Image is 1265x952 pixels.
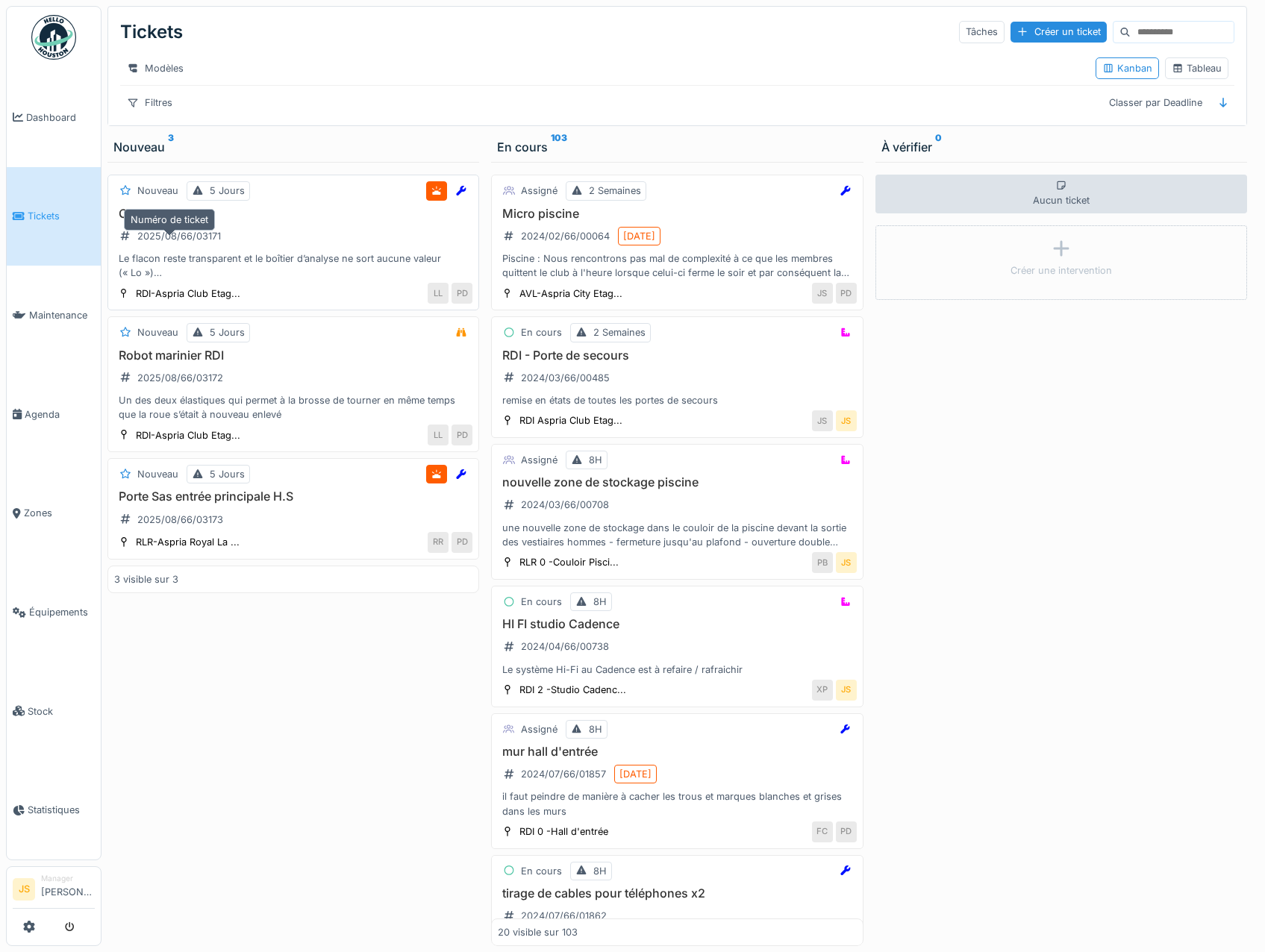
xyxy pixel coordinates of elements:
div: Le flacon reste transparent et le boîtier d’analyse ne sort aucune valeur (« Lo ») Appel maintena... [114,251,472,280]
div: JS [836,680,857,701]
div: RLR-Aspria Royal La ... [136,535,240,549]
div: Assigné [521,453,557,467]
div: En cours [521,325,562,339]
div: FC [812,821,833,842]
a: Stock [7,662,101,761]
h3: tirage de cables pour téléphones x2 [498,886,856,901]
div: En cours [497,138,857,156]
h3: Micro piscine [498,207,856,221]
div: Créer un ticket [1011,22,1107,42]
div: JS [836,552,857,573]
h3: mur hall d'entrée [498,745,856,759]
h3: nouvelle zone de stockage piscine [498,475,856,489]
div: RDI 0 -Hall d'entrée [519,824,608,839]
div: Piscine : Nous rencontrons pas mal de complexité à ce que les membres quittent le club à l'heure ... [498,251,856,280]
div: 8H [593,864,607,878]
div: une nouvelle zone de stockage dans le couloir de la piscine devant la sortie des vestiaires homme... [498,521,856,549]
div: [DATE] [623,229,655,243]
div: 5 Jours [210,325,245,339]
div: Assigné [521,722,557,736]
div: Un des deux élastiques qui permet à la brosse de tourner en même temps que la roue s’était à nouv... [114,393,472,422]
a: Zones [7,464,101,563]
div: Créer une intervention [1011,263,1112,278]
div: 2024/04/66/00738 [521,639,609,654]
div: 20 visible sur 103 [498,925,578,939]
span: Stock [28,704,95,718]
div: RLR 0 -Couloir Pisci... [519,555,619,569]
div: Kanban [1102,61,1152,75]
span: Maintenance [29,308,95,322]
img: Badge_color-CXgf-gQk.svg [31,15,76,60]
sup: 3 [168,138,174,156]
div: il faut peindre de manière à cacher les trous et marques blanches et grises dans les murs [498,789,856,818]
span: Dashboard [26,110,95,125]
sup: 0 [935,138,942,156]
div: 2024/03/66/00485 [521,371,610,385]
div: 2025/08/66/03171 [137,229,221,243]
div: 2025/08/66/03172 [137,371,223,385]
h3: RDI - Porte de secours [498,348,856,363]
h3: HI FI studio Cadence [498,617,856,631]
div: 8H [593,595,607,609]
div: Le système Hi-Fi au Cadence est à refaire / rafraichir [498,663,856,677]
div: PB [812,552,833,573]
div: RDI-Aspria Club Etag... [136,286,240,301]
div: Nouveau [137,184,178,198]
div: Classer par Deadline [1102,92,1209,113]
div: 8H [589,722,602,736]
div: 5 Jours [210,184,245,198]
div: XP [812,680,833,701]
div: Manager [41,873,95,884]
div: 5 Jours [210,467,245,481]
span: Statistiques [28,803,95,817]
div: En cours [521,595,562,609]
a: Dashboard [7,68,101,167]
sup: 103 [551,138,567,156]
div: 2024/03/66/00708 [521,498,609,512]
div: RDI Aspria Club Etag... [519,413,622,428]
span: Agenda [25,407,95,422]
div: Modèles [120,57,190,79]
div: Numéro de ticket [124,209,215,231]
div: 2024/02/66/00064 [521,229,610,243]
div: 8H [589,453,602,467]
div: RR [428,532,449,553]
div: LL [428,425,449,445]
div: RDI-Aspria Club Etag... [136,428,240,442]
div: Tableau [1172,61,1222,75]
div: 2024/07/66/01857 [521,767,606,781]
div: PD [452,283,472,304]
div: JS [836,410,857,431]
div: Tâches [959,21,1005,43]
div: Nouveau [137,467,178,481]
div: PD [836,821,857,842]
a: Statistiques [7,761,101,860]
h3: Porte Sas entrée principale H.S [114,489,472,504]
div: Nouveau [113,138,473,156]
a: JS Manager[PERSON_NAME] [13,873,95,909]
li: JS [13,878,35,901]
span: Tickets [28,209,95,223]
a: Tickets [7,167,101,266]
div: LL [428,283,449,304]
div: JS [812,410,833,431]
li: [PERSON_NAME] [41,873,95,905]
div: Aucun ticket [875,175,1247,213]
a: Équipements [7,563,101,662]
div: Filtres [120,92,179,113]
span: Zones [24,506,95,520]
div: Tickets [120,13,183,51]
div: 2 Semaines [593,325,646,339]
span: Équipements [29,605,95,619]
div: JS [812,283,833,304]
div: PD [452,532,472,553]
div: remise en états de toutes les portes de secours [498,393,856,407]
div: RDI 2 -Studio Cadenc... [519,683,626,697]
div: Assigné [521,184,557,198]
div: 2 Semaines [589,184,641,198]
div: 3 visible sur 3 [114,572,178,586]
h3: Robot marinier RDI [114,348,472,363]
h3: Chlore piscine [114,207,472,221]
div: Nouveau [137,325,178,339]
a: Agenda [7,365,101,464]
